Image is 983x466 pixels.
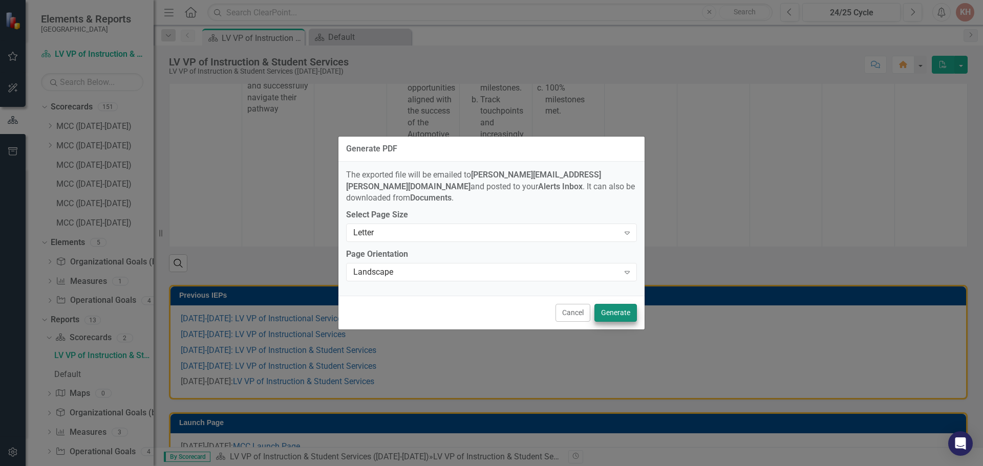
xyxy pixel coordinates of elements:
[346,144,397,153] div: Generate PDF
[346,209,637,221] label: Select Page Size
[353,267,619,278] div: Landscape
[410,193,452,203] strong: Documents
[346,249,637,260] label: Page Orientation
[948,431,973,456] div: Open Intercom Messenger
[346,170,601,191] strong: [PERSON_NAME][EMAIL_ADDRESS][PERSON_NAME][DOMAIN_NAME]
[346,170,635,203] span: The exported file will be emailed to and posted to your . It can also be downloaded from .
[353,227,619,239] div: Letter
[538,182,583,191] strong: Alerts Inbox
[594,304,637,322] button: Generate
[555,304,590,322] button: Cancel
